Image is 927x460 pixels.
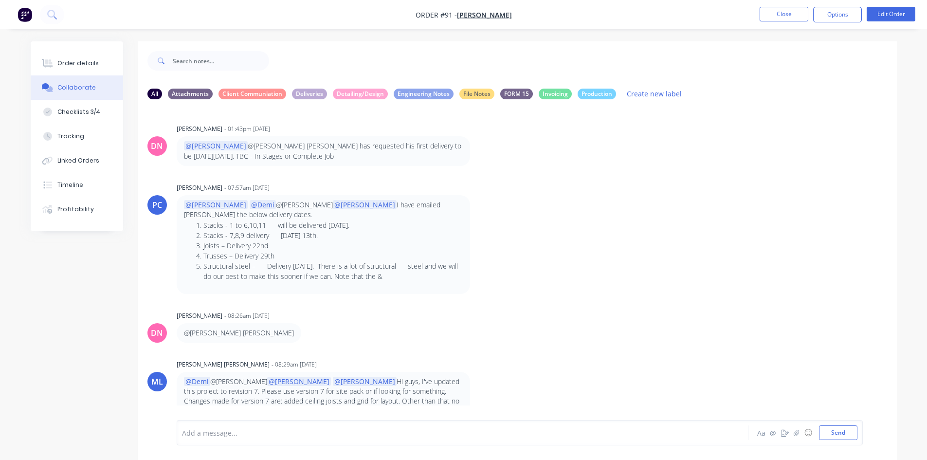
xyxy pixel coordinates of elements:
[184,200,248,209] span: @[PERSON_NAME]
[578,89,616,99] div: Production
[31,75,123,100] button: Collaborate
[151,140,163,152] div: DN
[203,261,463,281] li: Structural steel – Delivery [DATE]. There is a lot of structural steel and we will do our best to...
[203,230,463,240] li: Stacks - 7,8,9 delivery [DATE] 13th.
[267,377,331,386] span: @[PERSON_NAME]
[147,89,162,99] div: All
[57,156,99,165] div: Linked Orders
[224,125,270,133] div: - 01:43pm [DATE]
[184,328,294,338] p: @[PERSON_NAME] [PERSON_NAME]
[184,141,248,150] span: @[PERSON_NAME]
[203,220,463,230] li: Stacks - 1 to 6,10,11 will be delivered [DATE].
[31,124,123,148] button: Tracking
[203,240,463,251] li: Joists – Delivery 22nd
[177,125,222,133] div: [PERSON_NAME]
[292,89,327,99] div: Deliveries
[813,7,862,22] button: Options
[31,173,123,197] button: Timeline
[168,89,213,99] div: Attachments
[416,10,457,19] span: Order #91 -
[152,199,162,211] div: PC
[184,141,463,161] p: @[PERSON_NAME] [PERSON_NAME] has requested his first delivery to be [DATE][DATE]. TBC - In Stages...
[760,7,808,21] button: Close
[18,7,32,22] img: Factory
[57,108,100,116] div: Checklists 3/4
[177,184,222,192] div: [PERSON_NAME]
[756,427,767,439] button: Aa
[333,377,397,386] span: @[PERSON_NAME]
[224,312,270,320] div: - 08:26am [DATE]
[250,200,276,209] span: @Demi
[802,427,814,439] button: ☺
[184,377,210,386] span: @Demi
[819,425,857,440] button: Send
[184,377,463,416] p: @[PERSON_NAME] Hi guys, I've updated this project to revision 7. Please use version 7 for site pa...
[622,87,687,100] button: Create new label
[457,10,512,19] a: [PERSON_NAME]
[184,200,463,220] p: @[PERSON_NAME] I have emailed [PERSON_NAME] the below delivery dates.
[151,327,163,339] div: DN
[151,376,163,387] div: ML
[31,100,123,124] button: Checklists 3/4
[57,205,94,214] div: Profitability
[459,89,494,99] div: File Notes
[31,148,123,173] button: Linked Orders
[272,360,317,369] div: - 08:29am [DATE]
[333,89,388,99] div: Detailing/Design
[767,427,779,439] button: @
[173,51,269,71] input: Search notes...
[394,89,454,99] div: Engineering Notes
[333,200,397,209] span: @[PERSON_NAME]
[539,89,572,99] div: Invoicing
[203,251,463,261] li: Trusses – Delivery 29th
[57,83,96,92] div: Collaborate
[57,181,83,189] div: Timeline
[500,89,533,99] div: FORM 15
[57,132,84,141] div: Tracking
[31,51,123,75] button: Order details
[177,360,270,369] div: [PERSON_NAME] [PERSON_NAME]
[224,184,270,192] div: - 07:57am [DATE]
[57,59,99,68] div: Order details
[218,89,286,99] div: Client Communiation
[177,312,222,320] div: [PERSON_NAME]
[867,7,915,21] button: Edit Order
[31,197,123,221] button: Profitability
